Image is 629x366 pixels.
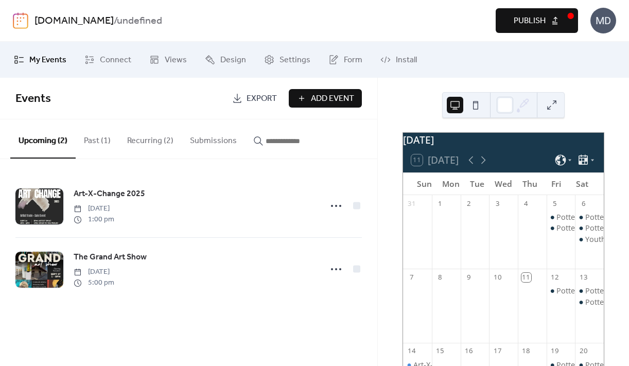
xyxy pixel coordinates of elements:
div: 1 [435,199,445,208]
button: Upcoming (2) [10,119,76,159]
b: undefined [117,11,162,31]
a: Art-X-Change 2025 [74,187,145,201]
div: 8 [435,273,445,282]
a: The Grand Art Show [74,251,147,264]
a: Design [197,46,254,74]
div: 5 [550,199,560,208]
a: Settings [256,46,318,74]
span: Export [247,93,277,105]
span: 5:00 pm [74,277,114,288]
div: Pottery Wheel Class [547,212,575,222]
div: Thu [517,173,543,195]
span: Art-X-Change 2025 [74,188,145,200]
div: Pottery Wheel Class [575,297,604,307]
div: 7 [407,273,416,282]
span: Settings [279,54,310,66]
div: 10 [493,273,502,282]
div: 13 [579,273,588,282]
div: [DATE] [403,133,604,148]
div: Pottery Wheel Class [556,223,625,233]
div: 19 [550,346,560,356]
a: Install [373,46,425,74]
div: Sat [569,173,596,195]
div: MD [590,8,616,33]
div: Mon [438,173,464,195]
span: Events [15,88,51,110]
div: 4 [521,199,531,208]
button: Past (1) [76,119,119,158]
div: 6 [579,199,588,208]
span: Publish [514,15,546,27]
div: 11 [521,273,531,282]
div: 15 [435,346,445,356]
div: 16 [464,346,474,356]
b: / [114,11,117,31]
div: 31 [407,199,416,208]
div: 18 [521,346,531,356]
div: Pottery Wheel Class [556,212,625,222]
span: The Grand Art Show [74,251,147,264]
div: Sun [411,173,438,195]
div: Youth Pottery Wheel Class (8+) [575,234,604,245]
div: Pottery Wheel Class [547,223,575,233]
div: 2 [464,199,474,208]
div: Wed [491,173,517,195]
a: [DOMAIN_NAME] [34,11,114,31]
span: [DATE] [74,203,114,214]
span: Add Event [311,93,354,105]
div: 17 [493,346,502,356]
div: 3 [493,199,502,208]
span: Connect [100,54,131,66]
a: Export [224,89,285,108]
div: Pottery Wheel Class [575,223,604,233]
span: My Events [29,54,66,66]
button: Submissions [182,119,245,158]
span: Install [396,54,417,66]
div: 20 [579,346,588,356]
div: 9 [464,273,474,282]
span: Views [165,54,187,66]
div: Pottery Wheel Class [547,286,575,296]
a: My Events [6,46,74,74]
div: 14 [407,346,416,356]
span: Form [344,54,362,66]
span: Design [220,54,246,66]
div: Pottery Wheel Class [575,212,604,222]
div: Fri [543,173,569,195]
div: Tue [464,173,490,195]
a: Views [142,46,195,74]
img: logo [13,12,28,29]
button: Recurring (2) [119,119,182,158]
a: Connect [77,46,139,74]
span: [DATE] [74,267,114,277]
div: Pottery Wheel Class [556,286,625,296]
button: Add Event [289,89,362,108]
button: Publish [496,8,578,33]
span: 1:00 pm [74,214,114,225]
a: Form [321,46,370,74]
div: Pottery Wheel Class [575,286,604,296]
div: 12 [550,273,560,282]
